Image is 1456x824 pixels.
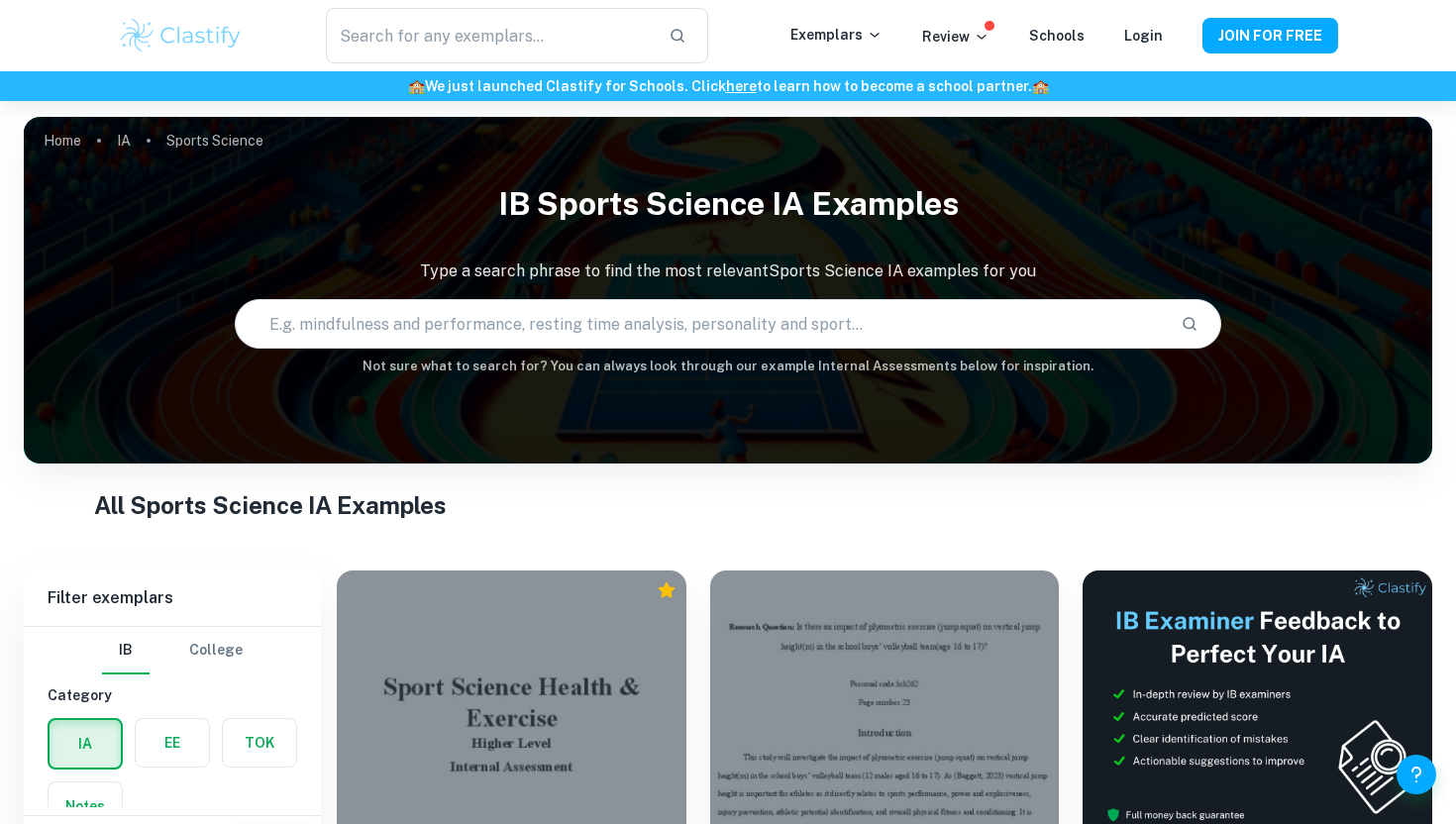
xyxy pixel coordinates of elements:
[117,127,131,154] a: IA
[236,296,1164,352] input: E.g. mindfulness and performance, resting time analysis, personality and sport...
[102,627,150,674] button: IB
[24,259,1432,283] p: Type a search phrase to find the most relevant Sports Science IA examples for you
[50,720,121,768] button: IA
[44,127,81,154] a: Home
[790,24,883,46] p: Exemplars
[24,172,1432,236] h1: IB Sports Science IA examples
[1029,28,1085,44] a: Schools
[189,627,243,674] button: College
[408,78,425,94] span: 🏫
[326,8,653,63] input: Search for any exemplars...
[48,684,297,706] h6: Category
[94,487,1362,523] h1: All Sports Science IA Examples
[922,26,989,48] p: Review
[136,719,209,767] button: EE
[657,580,676,600] div: Premium
[223,719,296,767] button: TOK
[166,130,263,152] p: Sports Science
[1202,18,1338,53] button: JOIN FOR FREE
[102,627,243,674] div: Filter type choice
[1124,28,1163,44] a: Login
[1397,755,1436,794] button: Help and Feedback
[24,570,321,626] h6: Filter exemplars
[1173,307,1206,341] button: Search
[1032,78,1049,94] span: 🏫
[118,16,244,55] img: Clastify logo
[726,78,757,94] a: here
[24,357,1432,376] h6: Not sure what to search for? You can always look through our example Internal Assessments below f...
[4,75,1452,97] h6: We just launched Clastify for Schools. Click to learn how to become a school partner.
